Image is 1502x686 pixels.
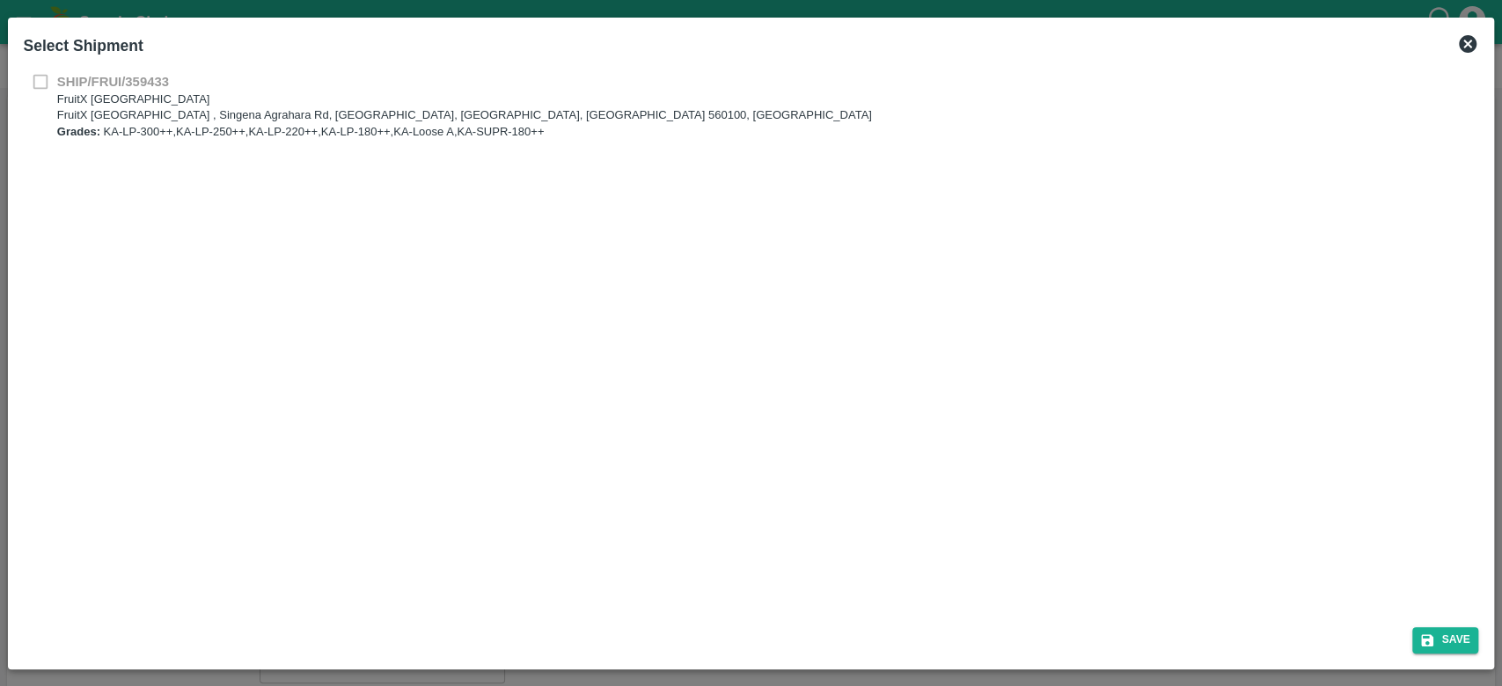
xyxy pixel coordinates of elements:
p: FruitX [GEOGRAPHIC_DATA] [57,91,872,108]
b: Select Shipment [24,37,143,55]
p: FruitX [GEOGRAPHIC_DATA] , Singena Agrahara Rd, [GEOGRAPHIC_DATA], [GEOGRAPHIC_DATA], [GEOGRAPHIC... [57,107,872,124]
b: SHIP/FRUI/359433 [57,75,169,89]
p: KA-LP-300++,KA-LP-250++,KA-LP-220++,KA-LP-180++,KA-Loose A,KA-SUPR-180++ [57,124,872,141]
b: Grades: [57,125,100,138]
button: Save [1412,627,1479,653]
